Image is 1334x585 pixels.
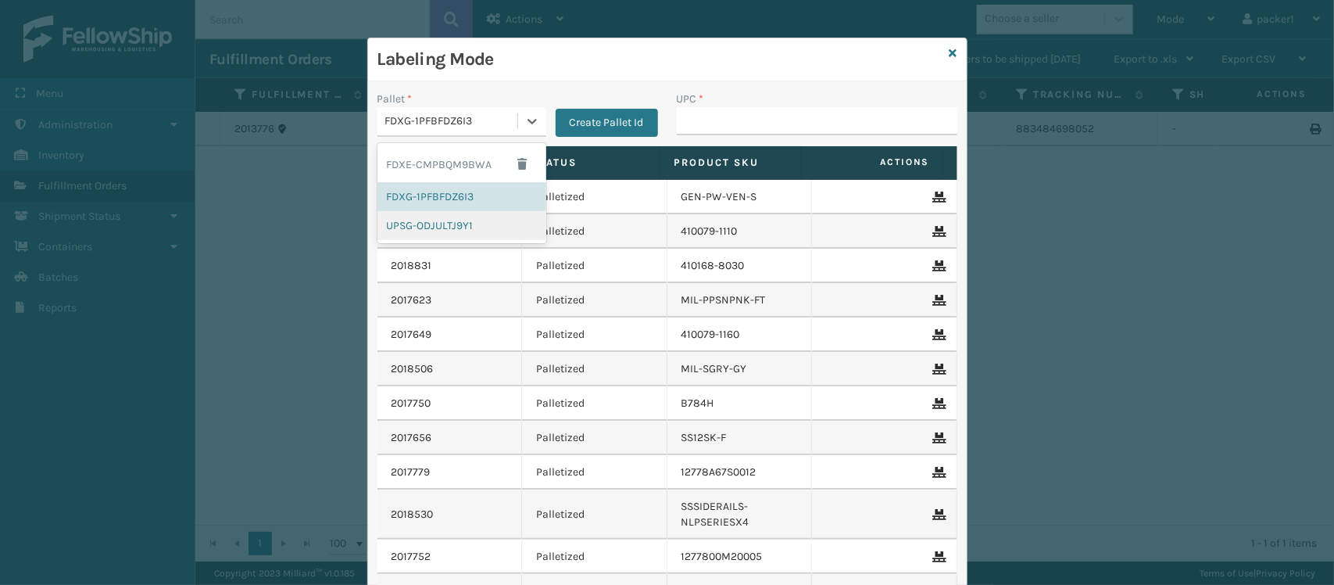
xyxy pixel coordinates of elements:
[533,156,646,170] label: Status
[933,509,942,520] i: Remove From Pallet
[556,109,658,137] button: Create Pallet Id
[667,249,813,283] td: 410168-8030
[933,398,942,409] i: Remove From Pallet
[667,490,813,540] td: SSSIDERAILS-NLPSERIESX4
[933,551,942,562] i: Remove From Pallet
[392,430,432,446] a: 2017656
[522,214,667,249] td: Palletized
[522,318,667,352] td: Palletized
[392,361,434,377] a: 2018506
[667,455,813,490] td: 12778A67S0012
[377,182,546,211] div: FDXG-1PFBFDZ6I3
[377,146,546,182] div: FDXE-CMPBQM9BWA
[392,258,432,274] a: 2018831
[667,214,813,249] td: 410079-1110
[667,180,813,214] td: GEN-PW-VEN-S
[522,249,667,283] td: Palletized
[392,396,431,411] a: 2017750
[392,549,431,565] a: 2017752
[522,490,667,540] td: Palletized
[933,432,942,443] i: Remove From Pallet
[522,386,667,421] td: Palletized
[392,507,434,522] a: 2018530
[674,156,787,170] label: Product SKU
[522,180,667,214] td: Palletized
[667,540,813,574] td: 1277800M20005
[522,455,667,490] td: Palletized
[933,467,942,478] i: Remove From Pallet
[667,352,813,386] td: MIL-SGRY-GY
[377,48,943,71] h3: Labeling Mode
[522,540,667,574] td: Palletized
[392,327,432,343] a: 2017649
[392,465,431,480] a: 2017779
[677,91,704,107] label: UPC
[933,364,942,375] i: Remove From Pallet
[933,226,942,237] i: Remove From Pallet
[933,260,942,271] i: Remove From Pallet
[806,149,939,175] span: Actions
[667,318,813,352] td: 410079-1160
[522,352,667,386] td: Palletized
[522,421,667,455] td: Palletized
[933,295,942,306] i: Remove From Pallet
[392,292,432,308] a: 2017623
[385,113,519,130] div: FDXG-1PFBFDZ6I3
[667,283,813,318] td: MIL-PPSNPNK-FT
[377,91,413,107] label: Pallet
[933,192,942,203] i: Remove From Pallet
[667,386,813,421] td: B784H
[667,421,813,455] td: SS12SK-F
[377,211,546,240] div: UPSG-ODJULTJ9Y1
[522,283,667,318] td: Palletized
[933,329,942,340] i: Remove From Pallet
